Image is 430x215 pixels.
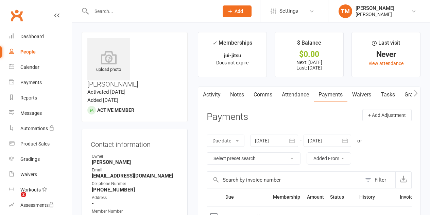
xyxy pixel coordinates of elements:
div: upload photo [87,51,130,73]
h3: Payments [207,112,248,122]
div: Assessments [20,202,54,208]
a: People [9,44,72,60]
div: Last visit [372,39,400,51]
a: Assessments [9,198,72,213]
div: Dashboard [20,34,44,39]
a: Gradings [9,152,72,167]
th: History [356,188,397,206]
strong: - [92,200,178,206]
strong: [EMAIL_ADDRESS][DOMAIN_NAME] [92,173,178,179]
button: Due date [207,135,244,147]
a: Activity [198,87,225,103]
time: Activated [DATE] [87,89,125,95]
div: Gradings [20,156,40,162]
div: or [357,137,362,145]
div: Never [358,51,414,58]
span: Settings [279,3,298,19]
button: Add [223,5,252,17]
div: Messages [20,110,42,116]
strong: [PHONE_NUMBER] [92,187,178,193]
a: Waivers [347,87,376,103]
th: Invoice # [397,188,422,206]
div: Payments [20,80,42,85]
iframe: Intercom live chat [7,192,23,208]
input: Search by invoice number [207,172,362,188]
strong: [PERSON_NAME] [92,159,178,165]
div: Memberships [212,39,252,51]
div: People [20,49,36,55]
a: Automations [9,121,72,136]
a: Waivers [9,167,72,182]
th: Membership [270,188,303,206]
a: Notes [225,87,249,103]
div: Email [92,167,178,173]
button: + Add Adjustment [362,109,412,121]
div: Filter [375,176,386,184]
div: TM [339,4,352,18]
th: Due [222,188,270,206]
a: Dashboard [9,29,72,44]
div: Workouts [20,187,41,193]
p: Next: [DATE] Last: [DATE] [281,60,337,71]
h3: [PERSON_NAME] [87,38,182,88]
a: Payments [9,75,72,90]
span: Does not expire [216,60,248,65]
i: ✓ [212,40,217,46]
span: Active member [97,107,134,113]
a: Attendance [277,87,314,103]
th: Amount [303,188,327,206]
a: Comms [249,87,277,103]
div: [PERSON_NAME] [356,5,394,11]
div: Waivers [20,172,37,177]
div: Product Sales [20,141,50,147]
span: Add [235,9,243,14]
div: Cellphone Number [92,181,178,187]
a: Payments [314,87,347,103]
div: Member Number [92,208,178,215]
h3: Contact information [91,138,178,148]
div: Calendar [20,64,39,70]
div: Owner [92,153,178,160]
a: Reports [9,90,72,106]
div: $ Balance [297,39,321,51]
input: Search... [89,6,214,16]
div: $0.00 [281,51,337,58]
th: Status [327,188,356,206]
a: Tasks [376,87,400,103]
a: view attendance [369,61,403,66]
div: Reports [20,95,37,101]
span: 2 [21,192,26,197]
button: Added From [307,152,351,165]
div: Address [92,195,178,201]
a: Product Sales [9,136,72,152]
a: Messages [9,106,72,121]
a: Calendar [9,60,72,75]
a: Clubworx [8,7,25,24]
div: Automations [20,126,48,131]
a: Workouts [9,182,72,198]
div: [PERSON_NAME] [356,11,394,17]
time: Added [DATE] [87,97,118,103]
strong: jui-jitsu [224,53,241,58]
button: Filter [362,172,395,188]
